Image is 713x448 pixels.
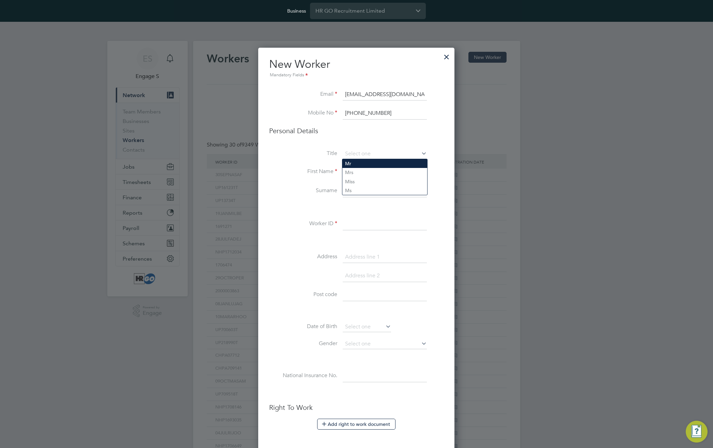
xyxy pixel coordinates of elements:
h3: Personal Details [269,126,444,135]
input: Address line 1 [343,251,427,263]
h3: Right To Work [269,403,444,412]
button: Engage Resource Center [686,421,708,443]
input: Select one [343,322,391,332]
li: Ms [342,186,427,195]
input: Select one [343,149,427,159]
input: Address line 2 [343,270,427,282]
label: Business [287,8,306,14]
h2: New Worker [269,57,444,79]
li: Miss [342,177,427,186]
label: Worker ID [269,220,337,227]
label: Post code [269,291,337,298]
label: Date of Birth [269,323,337,330]
li: Mr [342,159,427,168]
label: First Name [269,168,337,175]
label: Mobile No [269,109,337,117]
div: Mandatory Fields [269,72,444,79]
input: Select one [343,339,427,349]
label: Address [269,253,337,260]
label: Email [269,91,337,98]
li: Mrs [342,168,427,177]
label: Title [269,150,337,157]
label: National Insurance No. [269,372,337,379]
button: Add right to work document [317,419,396,430]
label: Gender [269,340,337,347]
label: Surname [269,187,337,194]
